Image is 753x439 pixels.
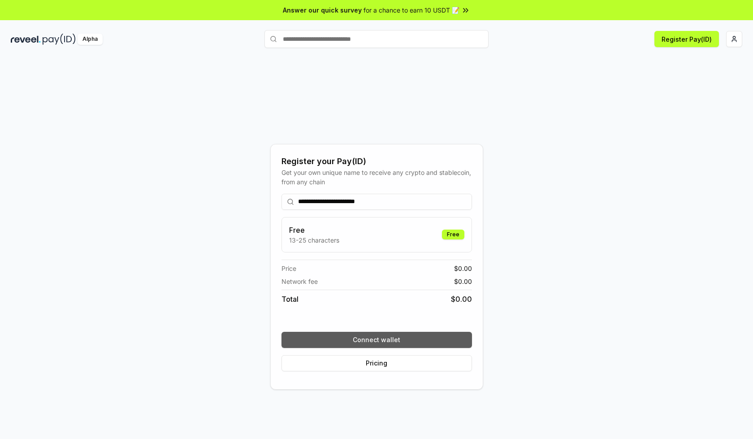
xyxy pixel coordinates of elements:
button: Pricing [281,355,472,371]
div: Get your own unique name to receive any crypto and stablecoin, from any chain [281,168,472,187]
p: 13-25 characters [289,235,339,245]
span: $ 0.00 [454,277,472,286]
img: pay_id [43,34,76,45]
div: Register your Pay(ID) [281,155,472,168]
span: $ 0.00 [451,294,472,304]
span: Answer our quick survey [283,5,362,15]
img: reveel_dark [11,34,41,45]
span: Total [281,294,299,304]
button: Connect wallet [281,332,472,348]
button: Register Pay(ID) [654,31,719,47]
div: Free [442,230,464,239]
span: Network fee [281,277,318,286]
span: $ 0.00 [454,264,472,273]
div: Alpha [78,34,103,45]
h3: Free [289,225,339,235]
span: for a chance to earn 10 USDT 📝 [364,5,459,15]
span: Price [281,264,296,273]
